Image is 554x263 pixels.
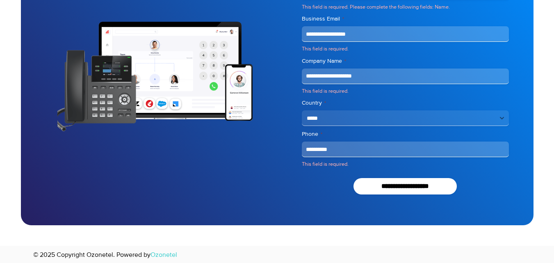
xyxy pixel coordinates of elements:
div: This field is required. [302,45,509,53]
div: This field is required. [302,87,509,95]
label: Business Email [302,15,509,23]
label: Phone [302,130,509,138]
label: Company Name [302,57,509,65]
div: This field is required. [302,160,509,168]
p: © 2025 Copyright Ozonetel. Powered by [33,250,385,260]
label: Country [302,99,509,107]
a: Ozonetel [150,250,177,260]
div: This field is required. Please complete the following fields: Name. [302,3,509,11]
